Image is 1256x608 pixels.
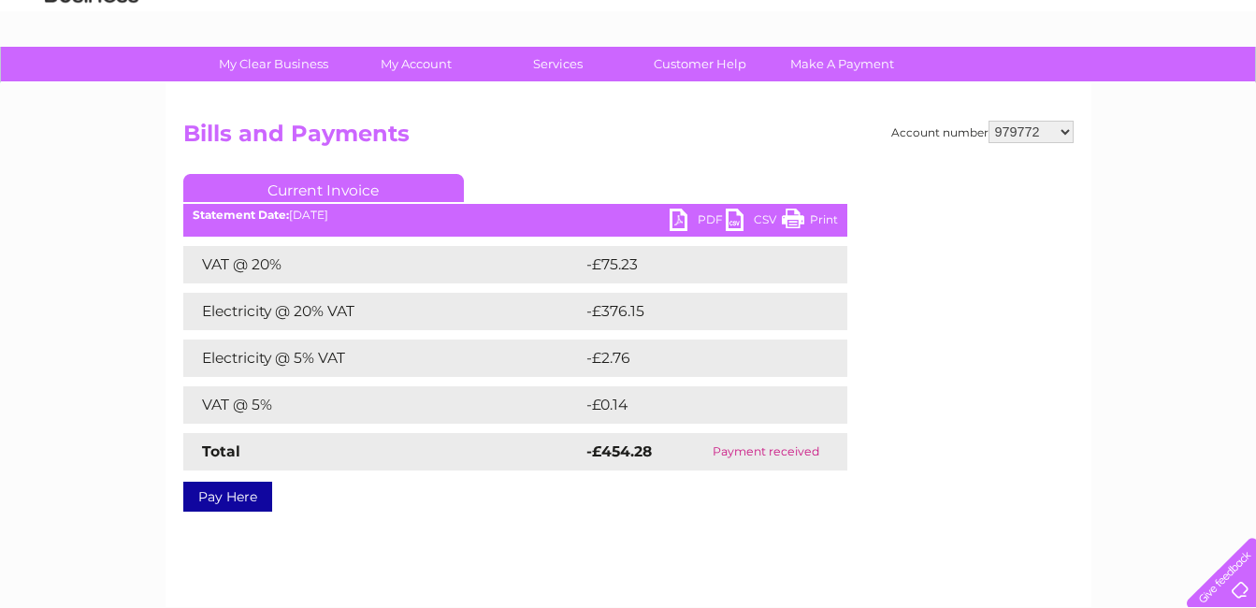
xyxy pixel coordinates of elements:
[582,246,812,283] td: -£75.23
[726,209,782,236] a: CSV
[183,174,464,202] a: Current Invoice
[183,386,582,424] td: VAT @ 5%
[183,246,582,283] td: VAT @ 20%
[891,121,1074,143] div: Account number
[782,209,838,236] a: Print
[1026,80,1082,94] a: Telecoms
[1093,80,1120,94] a: Blog
[183,121,1074,156] h2: Bills and Payments
[582,340,808,377] td: -£2.76
[927,80,962,94] a: Water
[1132,80,1177,94] a: Contact
[44,49,139,106] img: logo.png
[686,433,847,470] td: Payment received
[196,47,351,81] a: My Clear Business
[903,9,1032,33] a: 0333 014 3131
[670,209,726,236] a: PDF
[202,442,240,460] strong: Total
[765,47,919,81] a: Make A Payment
[187,10,1071,91] div: Clear Business is a trading name of Verastar Limited (registered in [GEOGRAPHIC_DATA] No. 3667643...
[183,209,847,222] div: [DATE]
[586,442,652,460] strong: -£454.28
[193,208,289,222] b: Statement Date:
[339,47,493,81] a: My Account
[183,340,582,377] td: Electricity @ 5% VAT
[974,80,1015,94] a: Energy
[481,47,635,81] a: Services
[582,386,806,424] td: -£0.14
[1194,80,1238,94] a: Log out
[183,293,582,330] td: Electricity @ 20% VAT
[582,293,815,330] td: -£376.15
[183,482,272,512] a: Pay Here
[623,47,777,81] a: Customer Help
